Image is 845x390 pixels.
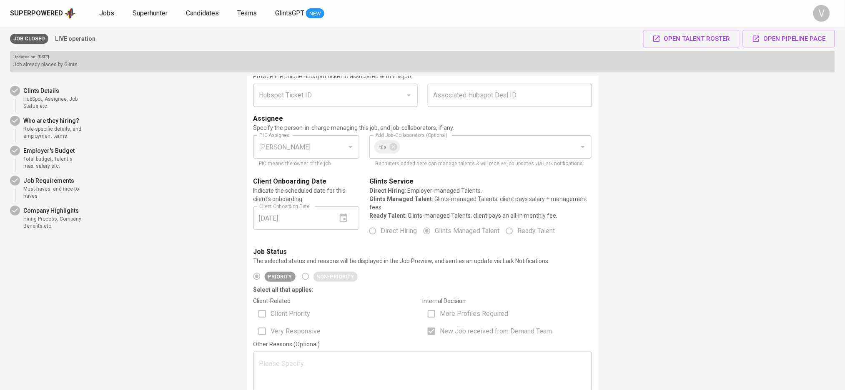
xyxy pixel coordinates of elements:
[369,187,405,194] b: Direct Hiring
[253,257,592,265] p: The selected status and reasons will be displayed in the Job Preview, and sent as an update via L...
[517,226,555,236] span: Ready Talent
[10,35,48,43] span: Job Closed
[253,286,592,294] div: Select all that applies:
[369,212,405,219] b: Ready Talent
[23,186,83,200] span: Must-haves, and nice-to-haves
[253,124,592,132] p: Specify the person-in-charge managing this job, and job-collaborators, if any.
[99,9,114,17] span: Jobs
[23,206,83,215] p: Company Highlights
[253,72,592,80] p: Provide the unique HubSpot ticket ID associated with this job.
[23,147,83,155] p: Employer's Budget
[369,196,432,202] b: Glints Managed Talent
[23,176,83,185] p: Job Requirements
[813,5,830,22] div: V
[253,340,592,348] div: Other Reasons (Optional)
[23,126,83,140] span: Role-specific details, and employment terms.
[186,8,221,19] a: Candidates
[133,8,169,19] a: Superhunter
[99,8,116,19] a: Jobs
[13,54,78,60] p: Updated on: [DATE]
[271,326,321,336] span: Very Responsive
[237,9,257,17] span: Teams
[23,216,83,230] span: Hiring Process, Company Benefits etc.
[253,247,287,257] p: Job Status
[13,62,78,67] span: Job already placed by Glints
[440,309,509,319] span: More Profiles Required
[375,160,586,168] p: Recruiters added here can manage talents & will receive job updates via Lark notifications.
[23,156,83,170] span: Total budget, Talent's max. salary etc.
[271,309,311,319] span: Client Priority
[275,8,324,19] a: GlintsGPT NEW
[253,297,423,305] p: Client-Related
[652,33,730,44] span: Open Talent Roster
[306,10,324,18] span: NEW
[313,273,358,281] span: Non-Priority
[23,96,83,110] span: HubSpot, Assignee, Job Status etc.
[369,186,592,220] p: : Employer-managed Talents. : Glints-managed Talents; client pays salary + management fees. : Gli...
[55,35,95,43] p: LIVE operation
[10,7,76,20] a: Superpoweredapp logo
[423,297,592,305] p: Internal Decision
[23,87,83,95] p: Glints Details
[265,273,296,281] span: Priority
[743,30,835,47] button: Open Pipeline Page
[435,226,499,236] span: Glints Managed Talent
[65,7,76,20] img: app logo
[253,176,327,186] p: Client Onboarding Date
[440,326,552,336] span: New Job received from Demand Team
[369,176,414,186] p: Glints Service
[259,160,354,168] p: PIC means the owner of the job
[752,33,826,44] span: Open Pipeline Page
[275,9,304,17] span: GlintsGPT
[23,117,83,125] p: Who are they hiring?
[643,30,740,47] button: Open Talent Roster
[253,114,283,124] p: Assignee
[186,9,219,17] span: Candidates
[253,186,360,203] p: Indicate the scheduled date for this client's onboarding.
[10,9,63,18] div: Superpowered
[237,8,258,19] a: Teams
[381,226,417,236] span: Direct Hiring
[133,9,168,17] span: Superhunter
